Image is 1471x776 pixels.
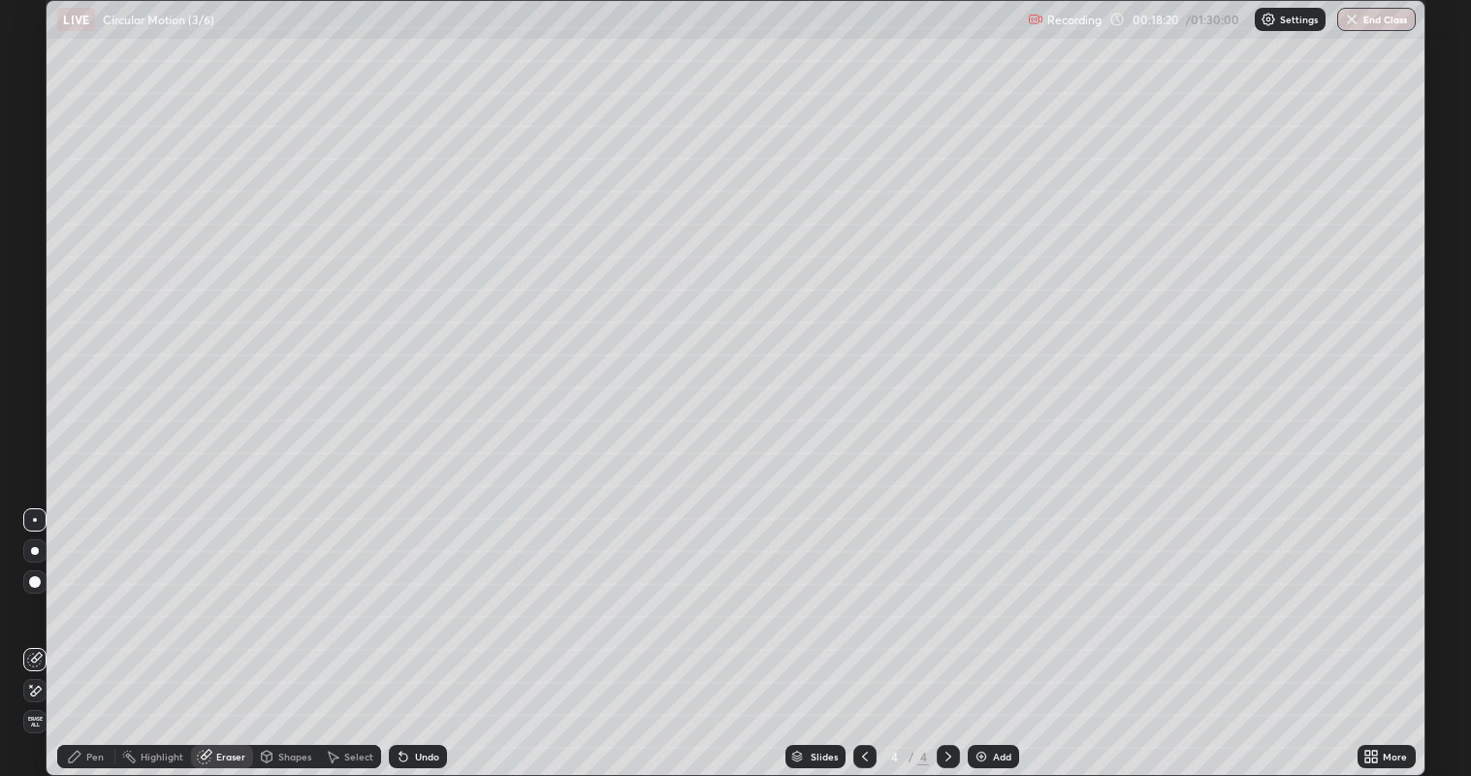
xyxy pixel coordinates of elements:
[811,752,838,761] div: Slides
[1344,12,1359,27] img: end-class-cross
[917,748,929,765] div: 4
[141,752,183,761] div: Highlight
[24,716,46,727] span: Erase all
[974,749,989,764] img: add-slide-button
[1383,752,1407,761] div: More
[1028,12,1043,27] img: recording.375f2c34.svg
[216,752,245,761] div: Eraser
[908,751,913,762] div: /
[993,752,1011,761] div: Add
[278,752,311,761] div: Shapes
[1280,15,1318,24] p: Settings
[1261,12,1276,27] img: class-settings-icons
[86,752,104,761] div: Pen
[103,12,214,27] p: Circular Motion (3/6)
[1337,8,1416,31] button: End Class
[884,751,904,762] div: 4
[1047,13,1102,27] p: Recording
[415,752,439,761] div: Undo
[63,12,89,27] p: LIVE
[344,752,373,761] div: Select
